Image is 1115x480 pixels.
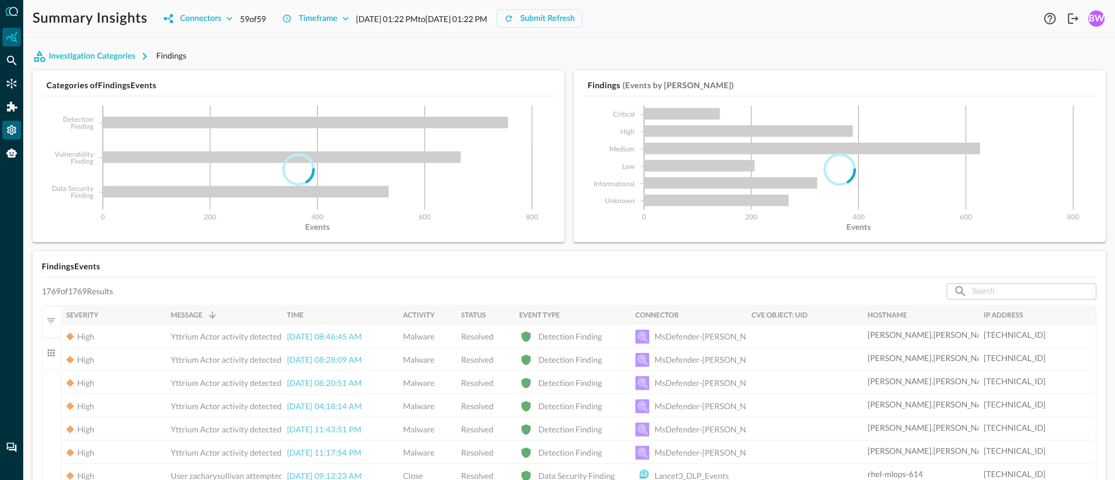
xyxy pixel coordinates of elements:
[3,98,21,116] div: Addons
[1064,9,1082,28] button: Logout
[356,13,487,25] p: [DATE] 01:22 PM to [DATE] 01:22 PM
[240,13,266,25] p: 59 of 59
[2,121,21,139] div: Settings
[2,51,21,70] div: Federated Search
[1088,10,1105,27] div: BW
[33,47,156,66] button: Investigation Categories
[2,74,21,93] div: Connectors
[972,280,1070,302] input: Search
[623,80,734,91] h5: (Events by [PERSON_NAME])
[2,438,21,457] div: Chat
[2,144,21,163] div: Query Agent
[42,261,1096,272] h5: Findings Events
[156,50,186,60] span: Findings
[497,9,582,28] button: Submit Refresh
[275,9,356,28] button: Timeframe
[42,286,113,297] p: 1769 of 1769 Results
[588,80,620,91] h5: Findings
[46,80,555,91] h5: Categories of Findings Events
[180,12,221,26] div: Connectors
[33,9,148,28] h1: Summary Insights
[520,12,575,26] div: Submit Refresh
[298,12,337,26] div: Timeframe
[1041,9,1059,28] button: Help
[157,9,240,28] button: Connectors
[2,28,21,46] div: Summary Insights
